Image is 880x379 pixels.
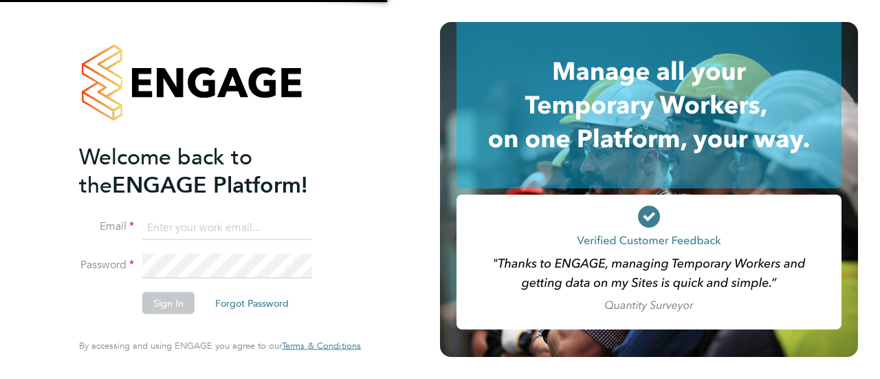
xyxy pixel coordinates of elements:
[79,340,361,351] span: By accessing and using ENGAGE you agree to our
[204,292,300,314] button: Forgot Password
[282,340,361,351] a: Terms & Conditions
[79,258,134,272] label: Password
[142,215,312,240] input: Enter your work email...
[79,143,252,198] span: Welcome back to the
[79,142,347,199] h2: ENGAGE Platform!
[79,219,134,234] label: Email
[142,292,195,314] button: Sign In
